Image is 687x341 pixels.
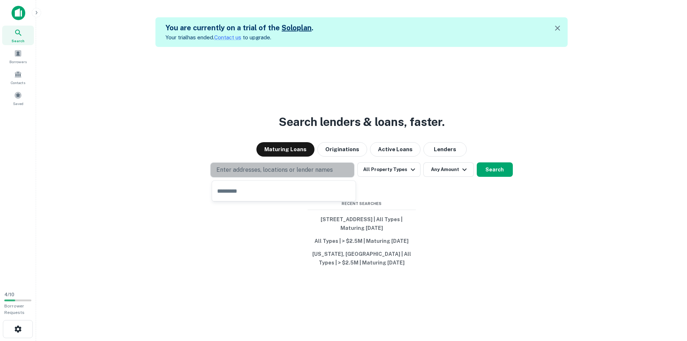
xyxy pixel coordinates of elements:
[12,6,25,20] img: capitalize-icon.png
[256,142,314,157] button: Maturing Loans
[214,34,241,40] a: Contact us
[4,303,25,315] span: Borrower Requests
[2,88,34,108] a: Saved
[2,26,34,45] a: Search
[357,162,420,177] button: All Property Types
[282,23,312,32] a: Soloplan
[4,292,14,297] span: 4 / 10
[308,213,416,235] button: [STREET_ADDRESS] | All Types | Maturing [DATE]
[210,162,354,178] button: Enter addresses, locations or lender names
[166,33,313,42] p: Your trial has ended. to upgrade.
[166,22,313,33] h5: You are currently on a trial of the .
[13,101,23,106] span: Saved
[12,38,25,44] span: Search
[308,248,416,269] button: [US_STATE], [GEOGRAPHIC_DATA] | All Types | > $2.5M | Maturing [DATE]
[308,235,416,248] button: All Types | > $2.5M | Maturing [DATE]
[423,142,467,157] button: Lenders
[317,142,367,157] button: Originations
[651,283,687,318] iframe: Chat Widget
[370,142,420,157] button: Active Loans
[11,80,25,86] span: Contacts
[279,113,445,131] h3: Search lenders & loans, faster.
[308,201,416,207] span: Recent Searches
[2,47,34,66] a: Borrowers
[216,166,333,174] p: Enter addresses, locations or lender names
[9,59,27,65] span: Borrowers
[2,67,34,87] a: Contacts
[423,162,474,177] button: Any Amount
[477,162,513,177] button: Search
